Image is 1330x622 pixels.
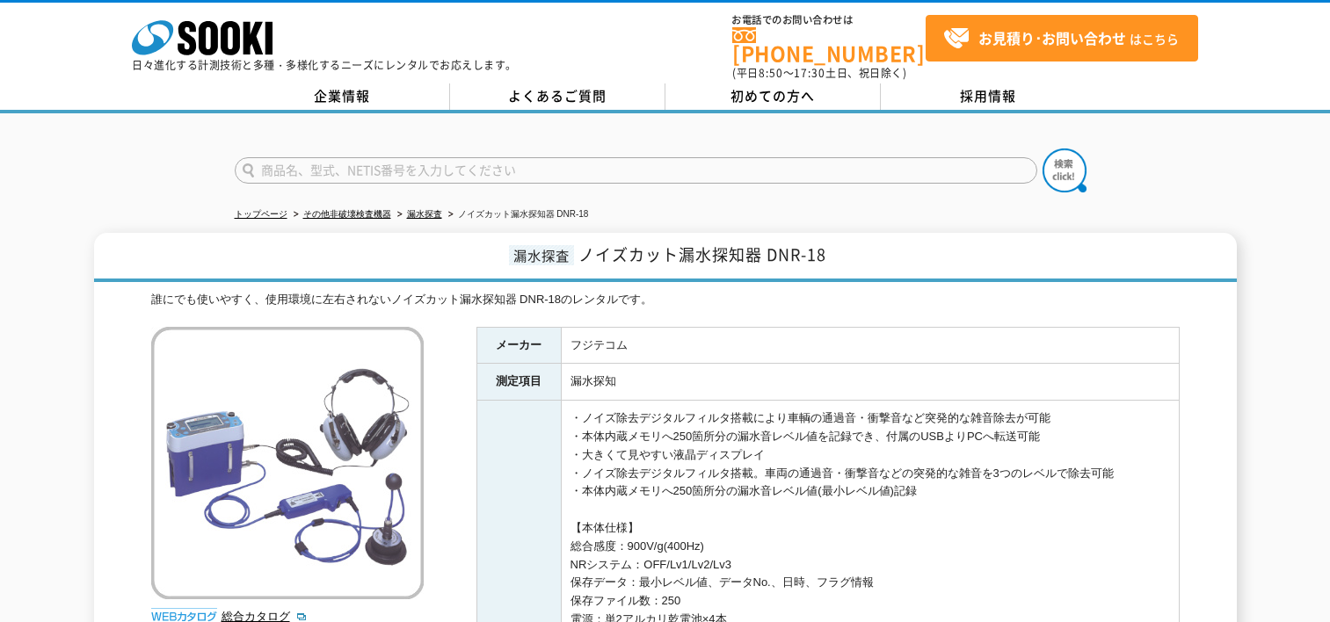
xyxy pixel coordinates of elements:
span: 初めての方へ [730,86,815,105]
span: はこちら [943,25,1179,52]
input: 商品名、型式、NETIS番号を入力してください [235,157,1037,184]
div: 誰にでも使いやすく、使用環境に左右されないノイズカット漏水探知器 DNR-18のレンタルです。 [151,291,1180,309]
td: フジテコム [561,327,1179,364]
span: ノイズカット漏水探知器 DNR-18 [578,242,826,266]
a: 企業情報 [235,83,450,110]
a: 採用情報 [881,83,1096,110]
span: (平日 ～ 土日、祝日除く) [732,65,906,81]
p: 日々進化する計測技術と多種・多様化するニーズにレンタルでお応えします。 [132,60,517,70]
td: 漏水探知 [561,364,1179,401]
a: お見積り･お問い合わせはこちら [926,15,1198,61]
span: 8:50 [759,65,783,81]
a: よくあるご質問 [450,83,665,110]
li: ノイズカット漏水探知器 DNR-18 [445,206,589,224]
th: メーカー [476,327,561,364]
span: 漏水探査 [509,245,574,265]
img: ノイズカット漏水探知器 DNR-18 [151,327,424,599]
a: トップページ [235,209,287,219]
img: btn_search.png [1043,148,1087,192]
a: 漏水探査 [407,209,442,219]
a: 初めての方へ [665,83,881,110]
span: お電話でのお問い合わせは [732,15,926,25]
a: [PHONE_NUMBER] [732,27,926,63]
strong: お見積り･お問い合わせ [978,27,1126,48]
th: 測定項目 [476,364,561,401]
a: その他非破壊検査機器 [303,209,391,219]
span: 17:30 [794,65,825,81]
